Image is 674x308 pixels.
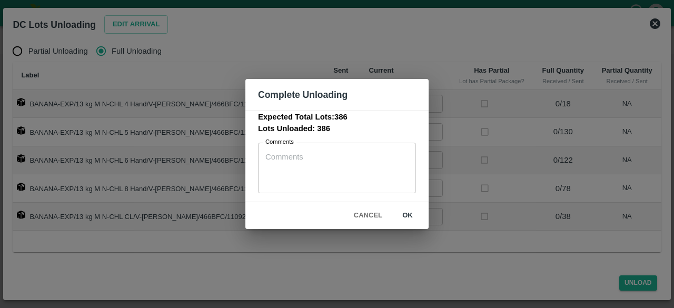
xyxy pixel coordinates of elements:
[350,206,386,225] button: Cancel
[391,206,424,225] button: ok
[258,124,330,133] b: Lots Unloaded: 386
[265,138,294,146] label: Comments
[258,90,348,100] b: Complete Unloading
[258,113,348,121] b: Expected Total Lots: 386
